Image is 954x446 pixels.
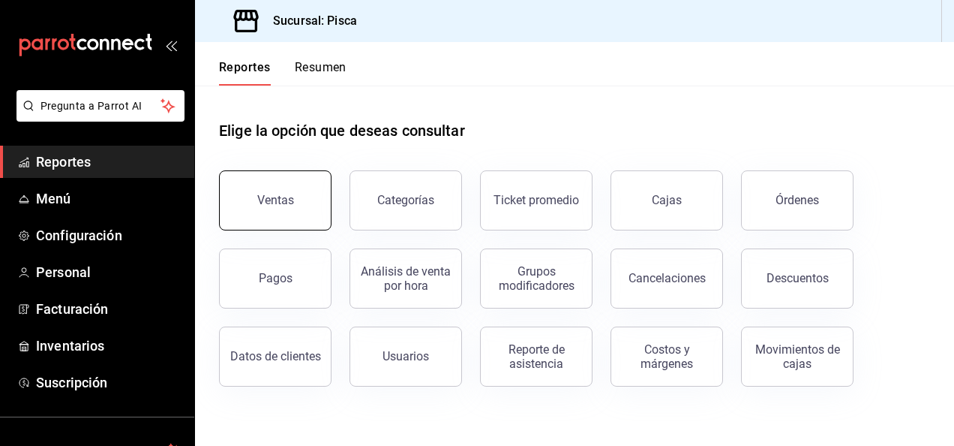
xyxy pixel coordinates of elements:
div: Cajas [652,193,682,207]
div: Órdenes [775,193,819,207]
button: Datos de clientes [219,327,331,387]
div: navigation tabs [219,60,346,86]
button: Usuarios [349,327,462,387]
div: Ventas [257,193,294,207]
button: Costos y márgenes [610,327,723,387]
button: Órdenes [741,170,853,231]
div: Movimientos de cajas [751,342,844,371]
button: Ventas [219,170,331,231]
button: Descuentos [741,249,853,309]
div: Cancelaciones [628,271,706,285]
button: open_drawer_menu [165,39,177,51]
button: Reporte de asistencia [480,327,592,387]
span: Reportes [36,152,182,172]
button: Cancelaciones [610,249,723,309]
span: Inventarios [36,336,182,356]
button: Pagos [219,249,331,309]
div: Pagos [259,271,292,285]
div: Grupos modificadores [490,264,583,293]
span: Pregunta a Parrot AI [40,98,161,114]
button: Grupos modificadores [480,249,592,309]
h3: Sucursal: Pisca [261,12,357,30]
span: Configuración [36,225,182,246]
button: Movimientos de cajas [741,327,853,387]
button: Reportes [219,60,271,86]
div: Datos de clientes [230,349,321,363]
div: Descuentos [766,271,829,285]
div: Ticket promedio [493,193,579,207]
div: Categorías [377,193,434,207]
button: Categorías [349,170,462,231]
button: Ticket promedio [480,170,592,231]
button: Análisis de venta por hora [349,249,462,309]
span: Suscripción [36,372,182,393]
span: Menú [36,188,182,209]
button: Resumen [295,60,346,86]
span: Personal [36,262,182,282]
div: Costos y márgenes [620,342,713,371]
button: Cajas [610,170,723,231]
div: Usuarios [382,349,429,363]
a: Pregunta a Parrot AI [10,109,184,125]
h1: Elige la opción que deseas consultar [219,119,465,142]
button: Pregunta a Parrot AI [16,90,184,122]
span: Facturación [36,299,182,319]
div: Análisis de venta por hora [359,264,452,293]
div: Reporte de asistencia [490,342,583,371]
